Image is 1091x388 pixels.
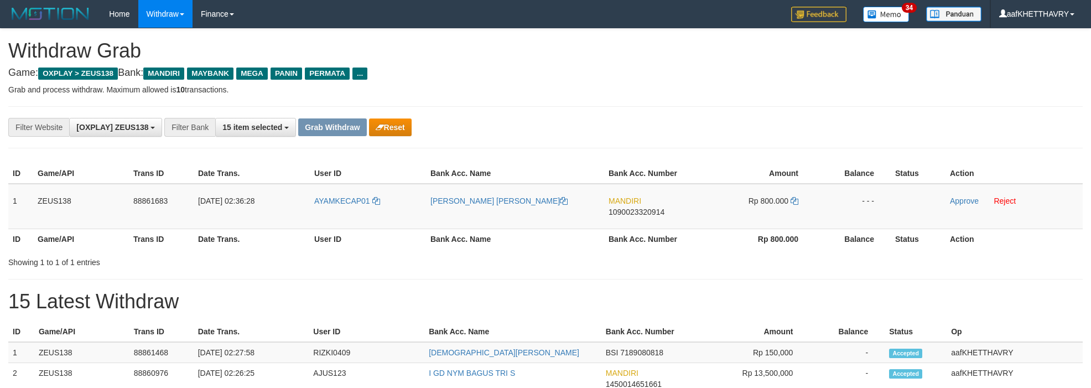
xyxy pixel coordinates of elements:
th: ID [8,322,34,342]
img: Button%20Memo.svg [863,7,910,22]
span: Accepted [889,349,922,358]
img: MOTION_logo.png [8,6,92,22]
td: ZEUS138 [34,342,129,363]
a: Reject [994,196,1016,205]
th: Amount [701,163,815,184]
td: RIZKI0409 [309,342,424,363]
th: Bank Acc. Number [604,163,701,184]
span: 88861683 [133,196,168,205]
button: [OXPLAY] ZEUS138 [69,118,162,137]
th: Game/API [33,229,129,249]
th: Balance [815,163,891,184]
th: Bank Acc. Name [426,163,604,184]
span: Rp 800.000 [749,196,788,205]
th: Action [945,163,1083,184]
button: Reset [369,118,412,136]
th: User ID [309,322,424,342]
div: Filter Bank [164,118,215,137]
td: [DATE] 02:27:58 [194,342,309,363]
th: Action [945,229,1083,249]
span: MEGA [236,68,268,80]
td: 88861468 [129,342,194,363]
a: [PERSON_NAME] [PERSON_NAME] [430,196,568,205]
th: Op [947,322,1083,342]
h1: Withdraw Grab [8,40,1083,62]
strong: 10 [176,85,185,94]
span: MANDIRI [609,196,641,205]
th: User ID [310,229,426,249]
a: Copy 800000 to clipboard [791,196,798,205]
th: Amount [697,322,810,342]
th: Status [891,229,945,249]
span: AYAMKECAP01 [314,196,370,205]
a: [DEMOGRAPHIC_DATA][PERSON_NAME] [429,348,579,357]
a: I GD NYM BAGUS TRI S [429,369,515,377]
td: - [809,342,885,363]
span: 15 item selected [222,123,282,132]
th: ID [8,229,33,249]
h1: 15 Latest Withdraw [8,291,1083,313]
span: MAYBANK [187,68,233,80]
span: ... [352,68,367,80]
th: Date Trans. [194,163,310,184]
span: PANIN [271,68,302,80]
th: Date Trans. [194,322,309,342]
td: 1 [8,184,33,229]
th: Bank Acc. Number [604,229,701,249]
th: Status [891,163,945,184]
th: Trans ID [129,322,194,342]
th: Status [885,322,947,342]
td: - - - [815,184,891,229]
a: Approve [950,196,979,205]
td: aafKHETTHAVRY [947,342,1083,363]
button: Grab Withdraw [298,118,366,136]
div: Filter Website [8,118,69,137]
th: Bank Acc. Name [424,322,601,342]
button: 15 item selected [215,118,296,137]
td: ZEUS138 [33,184,129,229]
span: PERMATA [305,68,350,80]
th: Balance [809,322,885,342]
th: Trans ID [129,229,194,249]
th: Date Trans. [194,229,310,249]
span: [OXPLAY] ZEUS138 [76,123,148,132]
img: Feedback.jpg [791,7,846,22]
span: BSI [606,348,619,357]
th: ID [8,163,33,184]
th: User ID [310,163,426,184]
h4: Game: Bank: [8,68,1083,79]
span: [DATE] 02:36:28 [198,196,254,205]
p: Grab and process withdraw. Maximum allowed is transactions. [8,84,1083,95]
span: Copy 1090023320914 to clipboard [609,208,664,216]
span: 34 [902,3,917,13]
span: MANDIRI [606,369,638,377]
th: Game/API [33,163,129,184]
th: Bank Acc. Number [601,322,697,342]
span: Copy 7189080818 to clipboard [620,348,663,357]
span: MANDIRI [143,68,184,80]
th: Game/API [34,322,129,342]
th: Trans ID [129,163,194,184]
th: Balance [815,229,891,249]
th: Bank Acc. Name [426,229,604,249]
a: AYAMKECAP01 [314,196,380,205]
td: Rp 150,000 [697,342,810,363]
td: 1 [8,342,34,363]
th: Rp 800.000 [701,229,815,249]
img: panduan.png [926,7,981,22]
span: OXPLAY > ZEUS138 [38,68,118,80]
div: Showing 1 to 1 of 1 entries [8,252,446,268]
span: Accepted [889,369,922,379]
